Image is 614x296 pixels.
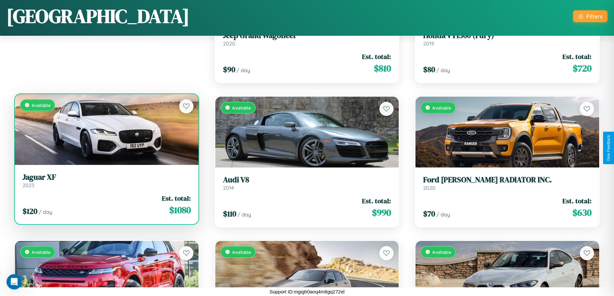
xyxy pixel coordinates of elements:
h3: Jeep Grand Wagoneer [223,31,391,40]
h3: Ford [PERSON_NAME] RADIATOR INC. [423,175,591,185]
span: Est. total: [562,52,591,61]
span: Est. total: [162,194,191,203]
span: $ 630 [572,206,591,219]
span: $ 90 [223,64,235,75]
h3: Honda VT1300 (Fury) [423,31,591,40]
span: $ 80 [423,64,435,75]
a: Audi V82014 [223,175,391,191]
span: 2023 [23,182,34,188]
span: Available [232,105,251,110]
p: Support ID: mgigh0anq4m8gq272el [269,287,345,296]
span: $ 110 [223,208,236,219]
h3: Audi V8 [223,175,391,185]
span: Available [432,249,451,255]
span: Available [32,249,51,255]
span: $ 70 [423,208,435,219]
span: / day [237,67,250,73]
span: 2014 [223,185,234,191]
span: Est. total: [362,52,391,61]
span: / day [436,67,450,73]
span: / day [436,211,450,218]
a: Ford [PERSON_NAME] RADIATOR INC.2020 [423,175,591,191]
a: Honda VT1300 (Fury)2019 [423,31,591,47]
iframe: Intercom live chat [6,274,22,290]
span: Available [232,249,251,255]
span: Available [32,102,51,108]
span: Est. total: [362,196,391,205]
a: Jeep Grand Wagoneer2020 [223,31,391,47]
span: 2020 [223,40,235,47]
span: $ 120 [23,206,37,216]
div: Give Feedback [606,135,611,161]
span: Available [432,105,451,110]
span: $ 810 [374,62,391,75]
span: $ 720 [573,62,591,75]
span: Est. total: [562,196,591,205]
button: Filters [573,10,608,22]
span: $ 990 [372,206,391,219]
div: Filters [586,13,602,20]
span: 2020 [423,185,435,191]
h1: [GEOGRAPHIC_DATA] [6,3,190,29]
span: / day [39,209,52,215]
span: $ 1080 [169,204,191,216]
span: 2019 [423,40,434,47]
a: Jaguar XF2023 [23,173,191,188]
span: / day [238,211,251,218]
h3: Jaguar XF [23,173,191,182]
